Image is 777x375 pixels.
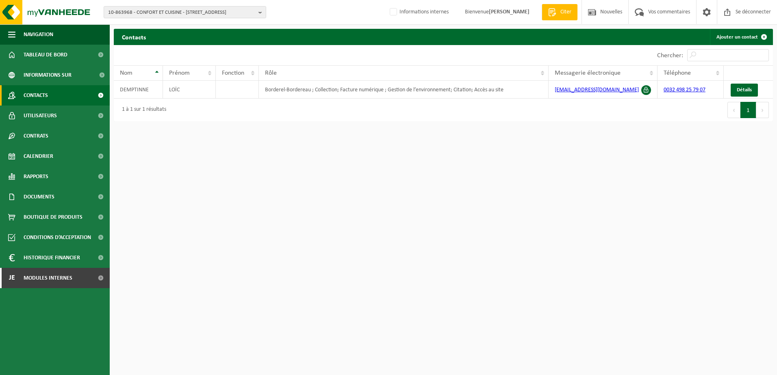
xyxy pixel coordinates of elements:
[465,9,530,15] font: Bienvenue
[737,87,752,93] span: Détails
[558,8,573,16] span: Citer
[222,70,244,76] span: Fonction
[169,70,190,76] span: Prénom
[664,70,691,76] span: Téléphone
[756,102,769,118] button: Prochain
[8,268,15,288] span: Je
[108,6,255,19] span: 10-863968 - CONFORT ET CUISINE - [STREET_ADDRESS]
[489,9,530,15] strong: [PERSON_NAME]
[114,29,154,45] h2: Contacts
[664,87,705,93] a: 0032 498 25 79 07
[24,248,80,268] span: Historique financier
[104,6,266,18] button: 10-863968 - CONFORT ET CUISINE - [STREET_ADDRESS]
[114,81,163,99] td: DEMPTINNE
[24,166,48,187] span: Rapports
[727,102,740,118] button: Précédent
[259,81,549,99] td: Borderel-Bordereau ; Collection; Facture numérique ; Gestion de l’environnement; Citation; Accès ...
[24,85,48,106] span: Contacts
[657,52,683,59] label: Chercher:
[716,34,758,40] font: Ajouter un contact
[24,227,91,248] span: Conditions d’acceptation
[163,81,216,99] td: LOÏC
[731,84,758,97] a: Détails
[710,29,772,45] a: Ajouter un contact
[740,102,756,118] button: 1
[24,106,57,126] span: Utilisateurs
[24,187,54,207] span: Documents
[388,6,449,18] label: Informations internes
[265,70,277,76] span: Rôle
[24,45,67,65] span: Tableau de bord
[24,24,53,45] span: Navigation
[118,103,166,117] div: 1 à 1 sur 1 résultats
[24,268,72,288] span: Modules internes
[542,4,577,20] a: Citer
[120,70,132,76] span: Nom
[555,70,621,76] span: Messagerie électronique
[24,65,94,85] span: Informations sur l’entreprise
[24,146,53,166] span: Calendrier
[555,87,639,93] a: [EMAIL_ADDRESS][DOMAIN_NAME]
[24,126,48,146] span: Contrats
[24,207,82,227] span: Boutique de produits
